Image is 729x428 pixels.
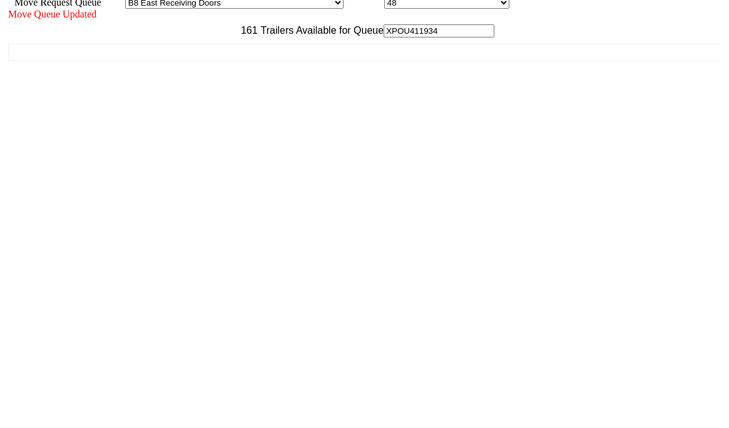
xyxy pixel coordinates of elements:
[384,24,494,37] input: Filter Available Trailers
[258,25,384,36] span: Trailers Available for Queue
[235,25,258,36] span: 161
[8,9,96,19] span: Move Queue Updated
